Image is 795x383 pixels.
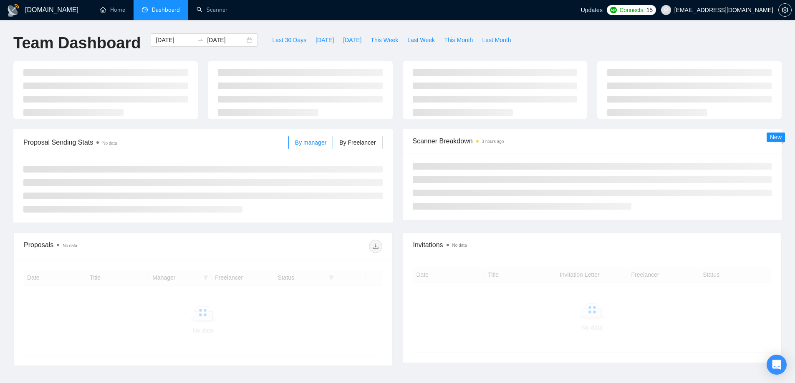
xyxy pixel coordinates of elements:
[770,134,782,140] span: New
[207,35,245,45] input: End date
[338,33,366,47] button: [DATE]
[102,141,117,145] span: No data
[778,7,792,13] a: setting
[272,35,306,45] span: Last 30 Days
[482,139,504,144] time: 3 hours ago
[343,35,361,45] span: [DATE]
[100,6,125,13] a: homeHome
[13,33,141,53] h1: Team Dashboard
[482,35,511,45] span: Last Month
[444,35,473,45] span: This Month
[295,139,326,146] span: By manager
[268,33,311,47] button: Last 30 Days
[371,35,398,45] span: This Week
[142,7,148,13] span: dashboard
[452,243,467,248] span: No data
[403,33,439,47] button: Last Week
[646,5,653,15] span: 15
[7,4,20,17] img: logo
[23,137,288,148] span: Proposal Sending Stats
[407,35,435,45] span: Last Week
[152,6,180,13] span: Dashboard
[311,33,338,47] button: [DATE]
[778,3,792,17] button: setting
[413,136,772,146] span: Scanner Breakdown
[24,240,203,253] div: Proposals
[610,7,617,13] img: upwork-logo.png
[156,35,194,45] input: Start date
[619,5,644,15] span: Connects:
[767,355,787,375] div: Open Intercom Messenger
[197,37,204,43] span: swap-right
[339,139,376,146] span: By Freelancer
[413,240,772,250] span: Invitations
[663,7,669,13] span: user
[63,243,77,248] span: No data
[315,35,334,45] span: [DATE]
[439,33,477,47] button: This Month
[581,7,603,13] span: Updates
[197,6,227,13] a: searchScanner
[477,33,515,47] button: Last Month
[197,37,204,43] span: to
[366,33,403,47] button: This Week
